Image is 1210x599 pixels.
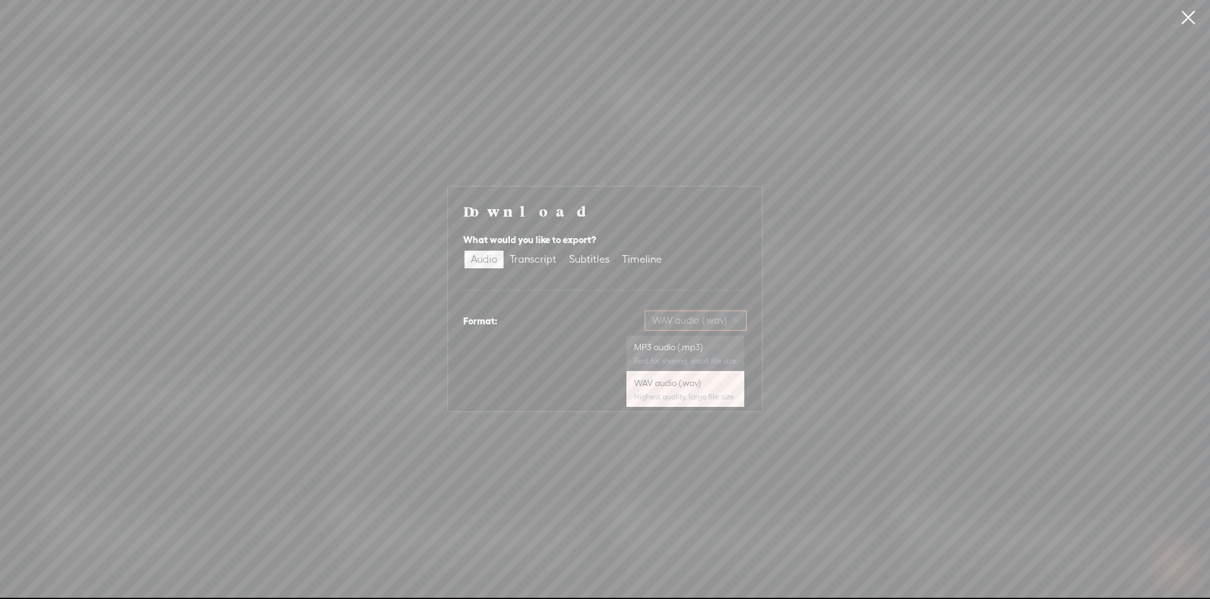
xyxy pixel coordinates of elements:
div: Subtitles [569,251,609,268]
span: WAV audio (.wav) [652,311,739,330]
div: Format: [463,314,497,329]
div: Timeline [622,251,662,268]
div: What would you like to export? [463,232,747,248]
h4: Download [463,202,747,220]
div: WAV audio (.wav) [634,377,737,389]
div: Highest quality, large file size [634,392,737,402]
div: Transcript [510,251,556,268]
div: MP3 audio (.mp3) [634,341,737,353]
div: Audio [471,251,497,268]
div: segmented control [463,249,669,270]
div: Best for sharing, small file size [634,356,737,366]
